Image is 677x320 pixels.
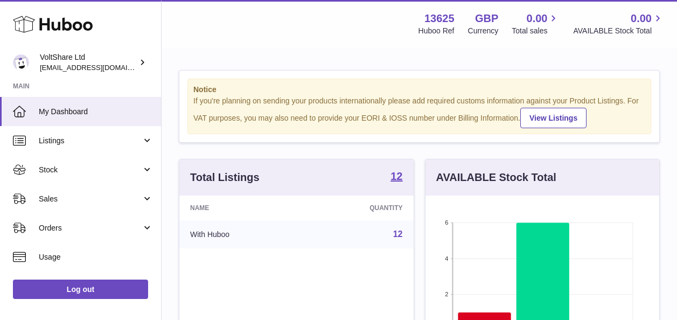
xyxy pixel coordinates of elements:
[520,108,587,128] a: View Listings
[436,170,556,185] h3: AVAILABLE Stock Total
[193,85,645,95] strong: Notice
[303,196,413,220] th: Quantity
[179,196,303,220] th: Name
[190,170,260,185] h3: Total Listings
[445,219,448,226] text: 6
[39,165,142,175] span: Stock
[527,11,548,26] span: 0.00
[179,220,303,248] td: With Huboo
[39,223,142,233] span: Orders
[13,54,29,71] img: info@voltshare.co.uk
[13,280,148,299] a: Log out
[193,96,645,128] div: If you're planning on sending your products internationally please add required customs informati...
[418,26,455,36] div: Huboo Ref
[475,11,498,26] strong: GBP
[39,136,142,146] span: Listings
[40,63,158,72] span: [EMAIL_ADDRESS][DOMAIN_NAME]
[445,255,448,262] text: 4
[424,11,455,26] strong: 13625
[390,171,402,182] strong: 12
[573,26,664,36] span: AVAILABLE Stock Total
[393,229,403,239] a: 12
[445,291,448,297] text: 2
[39,107,153,117] span: My Dashboard
[512,26,560,36] span: Total sales
[39,252,153,262] span: Usage
[39,194,142,204] span: Sales
[631,11,652,26] span: 0.00
[512,11,560,36] a: 0.00 Total sales
[573,11,664,36] a: 0.00 AVAILABLE Stock Total
[390,171,402,184] a: 12
[40,52,137,73] div: VoltShare Ltd
[468,26,499,36] div: Currency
